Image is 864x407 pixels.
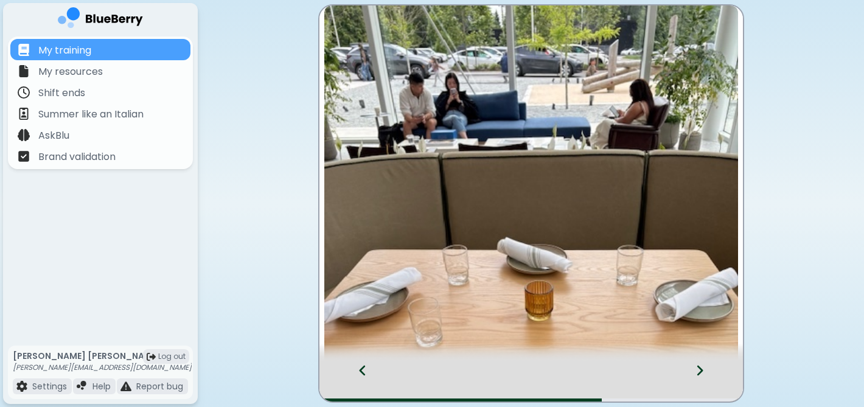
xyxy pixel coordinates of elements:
img: file icon [18,65,30,77]
p: [PERSON_NAME][EMAIL_ADDRESS][DOMAIN_NAME] [13,363,192,372]
p: My resources [38,64,103,79]
p: My training [38,43,91,58]
img: file icon [18,150,30,162]
p: Shift ends [38,86,85,100]
p: Brand validation [38,150,116,164]
img: file icon [77,381,88,392]
img: file icon [18,129,30,141]
img: company logo [58,7,143,32]
p: Help [92,381,111,392]
p: Summer like an Italian [38,107,144,122]
img: file icon [16,381,27,392]
p: [PERSON_NAME] [PERSON_NAME] [13,350,192,361]
p: Settings [32,381,67,392]
img: file icon [120,381,131,392]
img: logout [147,352,156,361]
img: file icon [18,44,30,56]
p: Report bug [136,381,183,392]
p: AskBlu [38,128,69,143]
span: Log out [158,352,186,361]
img: file icon [18,108,30,120]
img: file icon [18,86,30,99]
